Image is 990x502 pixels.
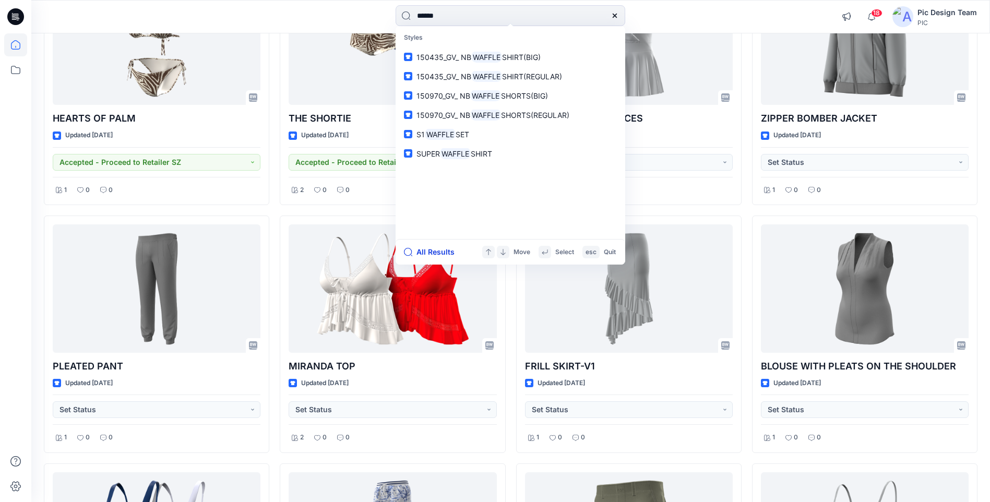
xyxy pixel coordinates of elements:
p: 0 [817,185,821,196]
a: FRILL SKIRT-V1 [525,224,733,352]
p: MIRANDA TOP [289,359,496,374]
p: 1 [64,185,67,196]
span: 150970_GV_ NB [416,91,470,100]
mark: WAFFLE [440,148,471,160]
a: MIRANDA TOP [289,224,496,352]
p: Move [514,247,530,258]
p: ZIPPER BOMBER JACKET [761,111,969,126]
p: 0 [581,432,585,443]
p: Updated [DATE] [301,378,349,389]
p: Updated [DATE] [65,378,113,389]
mark: WAFFLE [471,70,502,82]
p: 0 [323,432,327,443]
span: SUPER [416,149,440,158]
p: 0 [345,432,350,443]
span: SET [456,130,469,139]
a: SUPERWAFFLESHIRT [398,144,623,163]
span: 150435_GV_ NB [416,53,471,62]
p: 0 [817,432,821,443]
p: BLOUSE WITH PLEATS ON THE SHOULDER [761,359,969,374]
p: 0 [86,432,90,443]
span: SHIRT(BIG) [502,53,541,62]
p: 2 [300,432,304,443]
img: avatar [892,6,913,27]
a: BLOUSE WITH PLEATS ON THE SHOULDER [761,224,969,352]
p: Updated [DATE] [301,130,349,141]
p: BLOUSE WITH FLOUNCES [525,111,733,126]
a: 150435_GV_ NBWAFFLESHIRT(BIG) [398,47,623,67]
p: Updated [DATE] [538,378,585,389]
span: 18 [871,9,882,17]
p: 0 [109,432,113,443]
p: 0 [558,432,562,443]
p: 0 [323,185,327,196]
p: 1 [772,185,775,196]
p: 0 [86,185,90,196]
span: SHIRT [471,149,492,158]
mark: WAFFLE [471,51,502,63]
p: FRILL SKIRT-V1 [525,359,733,374]
div: PIC [917,19,977,27]
p: HEARTS OF PALM [53,111,260,126]
p: Updated [DATE] [773,378,821,389]
div: Pic Design Team [917,6,977,19]
button: All Results [404,246,461,258]
p: Styles [398,28,623,47]
p: 2 [300,185,304,196]
p: 0 [345,185,350,196]
p: esc [586,247,597,258]
span: SHORTS(BIG) [501,91,548,100]
p: 0 [794,432,798,443]
p: 1 [536,432,539,443]
p: 0 [109,185,113,196]
a: PLEATED PANT [53,224,260,352]
span: S1 [416,130,425,139]
a: 150435_GV_ NBWAFFLESHIRT(REGULAR) [398,67,623,86]
p: THE SHORTIE [289,111,496,126]
p: Select [555,247,574,258]
mark: WAFFLE [470,109,501,121]
a: S1WAFFLESET [398,125,623,144]
span: SHIRT(REGULAR) [502,72,562,81]
p: 1 [64,432,67,443]
p: PLEATED PANT [53,359,260,374]
p: 0 [794,185,798,196]
a: 150970_GV_ NBWAFFLESHORTS(REGULAR) [398,105,623,125]
p: 1 [772,432,775,443]
p: Updated [DATE] [65,130,113,141]
p: Quit [604,247,616,258]
mark: WAFFLE [425,128,456,140]
span: 150435_GV_ NB [416,72,471,81]
mark: WAFFLE [470,90,501,102]
span: SHORTS(REGULAR) [501,111,569,119]
span: 150970_GV_ NB [416,111,470,119]
a: 150970_GV_ NBWAFFLESHORTS(BIG) [398,86,623,105]
p: Updated [DATE] [773,130,821,141]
